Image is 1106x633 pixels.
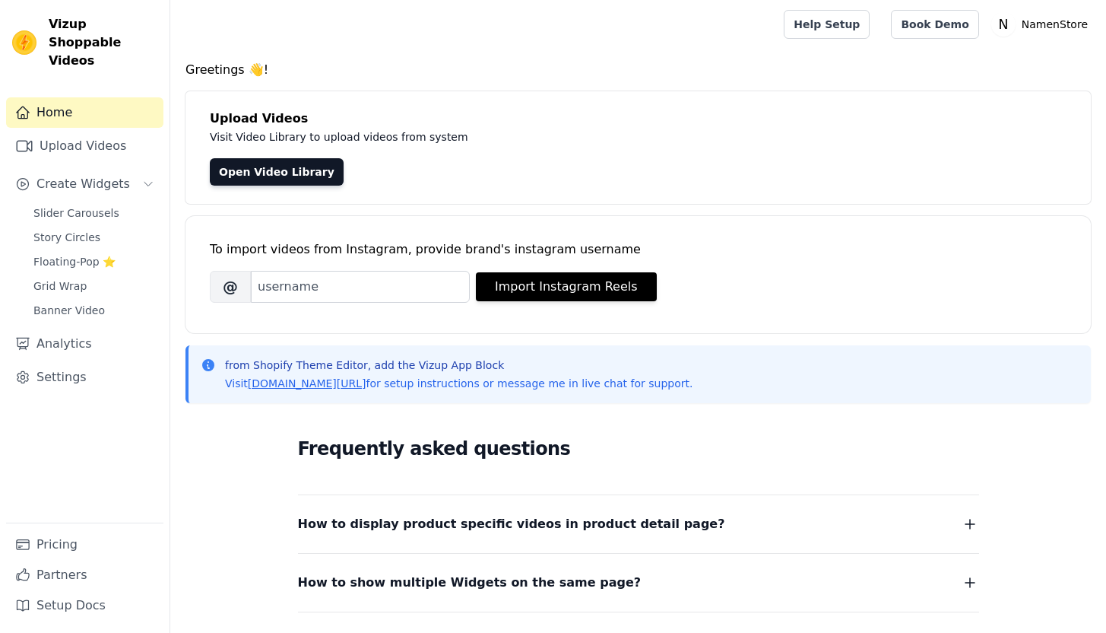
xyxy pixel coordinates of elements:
[298,514,979,535] button: How to display product specific videos in product detail page?
[6,590,163,621] a: Setup Docs
[36,175,130,193] span: Create Widgets
[998,17,1008,32] text: N
[225,376,692,391] p: Visit for setup instructions or message me in live chat for support.
[298,572,979,593] button: How to show multiple Widgets on the same page?
[891,10,978,39] a: Book Demo
[24,251,163,272] a: Floating-Pop ⭐
[24,202,163,224] a: Slider Carousels
[6,362,163,393] a: Settings
[210,128,891,146] p: Visit Video Library to upload videos from system
[991,11,1094,38] button: N NamenStore
[33,230,100,245] span: Story Circles
[6,329,163,359] a: Analytics
[210,110,1066,128] h4: Upload Videos
[225,358,692,373] p: from Shopify Theme Editor, add the Vizup App Block
[185,61,1091,79] h4: Greetings 👋!
[6,131,163,161] a: Upload Videos
[49,15,157,70] span: Vizup Shoppable Videos
[12,30,36,55] img: Vizup
[33,205,119,221] span: Slider Carousels
[298,434,979,464] h2: Frequently asked questions
[784,10,870,39] a: Help Setup
[24,227,163,248] a: Story Circles
[6,530,163,560] a: Pricing
[298,514,725,535] span: How to display product specific videos in product detail page?
[33,254,116,269] span: Floating-Pop ⭐
[6,97,163,128] a: Home
[210,158,344,186] a: Open Video Library
[210,271,251,303] span: @
[24,300,163,321] a: Banner Video
[251,271,470,303] input: username
[1016,11,1094,38] p: NamenStore
[298,572,642,593] span: How to show multiple Widgets on the same page?
[33,303,105,318] span: Banner Video
[248,377,366,390] a: [DOMAIN_NAME][URL]
[6,560,163,590] a: Partners
[24,275,163,297] a: Grid Wrap
[6,169,163,199] button: Create Widgets
[476,272,657,301] button: Import Instagram Reels
[210,240,1066,259] div: To import videos from Instagram, provide brand's instagram username
[33,278,87,294] span: Grid Wrap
